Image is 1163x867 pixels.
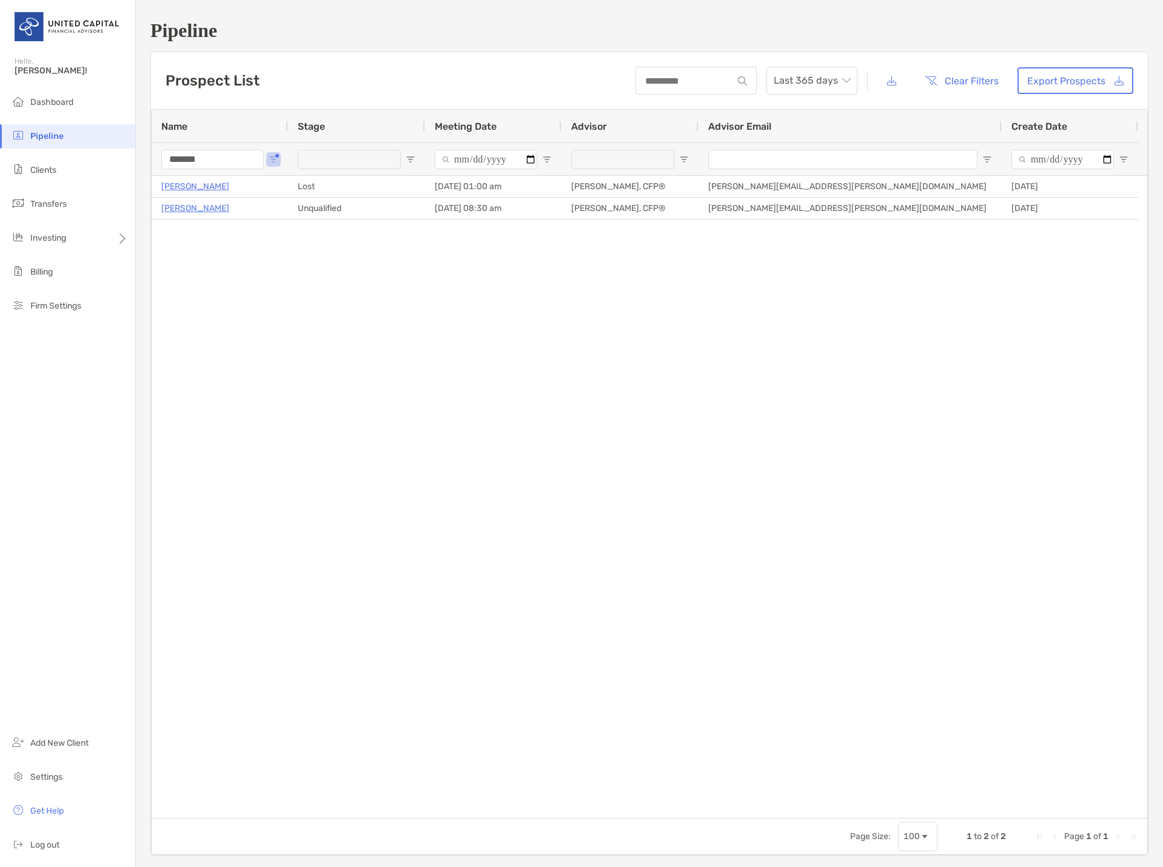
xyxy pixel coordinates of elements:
[30,97,73,107] span: Dashboard
[30,806,64,816] span: Get Help
[15,5,121,49] img: United Capital Logo
[708,121,771,132] span: Advisor Email
[982,155,992,164] button: Open Filter Menu
[1093,831,1101,842] span: of
[30,131,64,141] span: Pipeline
[1000,831,1006,842] span: 2
[974,831,982,842] span: to
[11,769,25,783] img: settings icon
[11,196,25,210] img: transfers icon
[11,230,25,244] img: investing icon
[679,155,689,164] button: Open Filter Menu
[288,198,425,219] div: Unqualified
[30,267,53,277] span: Billing
[150,19,1148,42] h1: Pipeline
[571,121,607,132] span: Advisor
[15,65,128,76] span: [PERSON_NAME]!
[161,179,229,194] a: [PERSON_NAME]
[774,67,850,94] span: Last 365 days
[435,150,537,169] input: Meeting Date Filter Input
[916,67,1008,94] button: Clear Filters
[1103,831,1108,842] span: 1
[161,121,187,132] span: Name
[11,128,25,142] img: pipeline icon
[425,198,561,219] div: [DATE] 08:30 am
[738,76,747,85] img: input icon
[561,198,699,219] div: [PERSON_NAME], CFP®
[425,176,561,197] div: [DATE] 01:00 am
[903,831,920,842] div: 100
[1002,176,1138,197] div: [DATE]
[898,822,937,851] div: Page Size
[11,298,25,312] img: firm-settings icon
[1113,832,1123,842] div: Next Page
[288,176,425,197] div: Lost
[1128,832,1138,842] div: Last Page
[699,198,1002,219] div: [PERSON_NAME][EMAIL_ADDRESS][PERSON_NAME][DOMAIN_NAME]
[1002,198,1138,219] div: [DATE]
[1035,832,1045,842] div: First Page
[166,72,260,89] h3: Prospect List
[30,772,62,782] span: Settings
[11,735,25,749] img: add_new_client icon
[30,165,56,175] span: Clients
[11,803,25,817] img: get-help icon
[11,264,25,278] img: billing icon
[1086,831,1091,842] span: 1
[1017,67,1133,94] a: Export Prospects
[30,233,66,243] span: Investing
[406,155,415,164] button: Open Filter Menu
[708,150,977,169] input: Advisor Email Filter Input
[30,840,59,850] span: Log out
[11,837,25,851] img: logout icon
[1011,150,1114,169] input: Create Date Filter Input
[30,301,81,311] span: Firm Settings
[11,162,25,176] img: clients icon
[1119,155,1128,164] button: Open Filter Menu
[850,831,891,842] div: Page Size:
[298,121,325,132] span: Stage
[699,176,1002,197] div: [PERSON_NAME][EMAIL_ADDRESS][PERSON_NAME][DOMAIN_NAME]
[967,831,972,842] span: 1
[542,155,552,164] button: Open Filter Menu
[435,121,497,132] span: Meeting Date
[30,199,67,209] span: Transfers
[30,738,89,748] span: Add New Client
[269,155,278,164] button: Open Filter Menu
[161,150,264,169] input: Name Filter Input
[161,201,229,216] a: [PERSON_NAME]
[1050,832,1059,842] div: Previous Page
[991,831,999,842] span: of
[1011,121,1067,132] span: Create Date
[984,831,989,842] span: 2
[561,176,699,197] div: [PERSON_NAME], CFP®
[11,94,25,109] img: dashboard icon
[1064,831,1084,842] span: Page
